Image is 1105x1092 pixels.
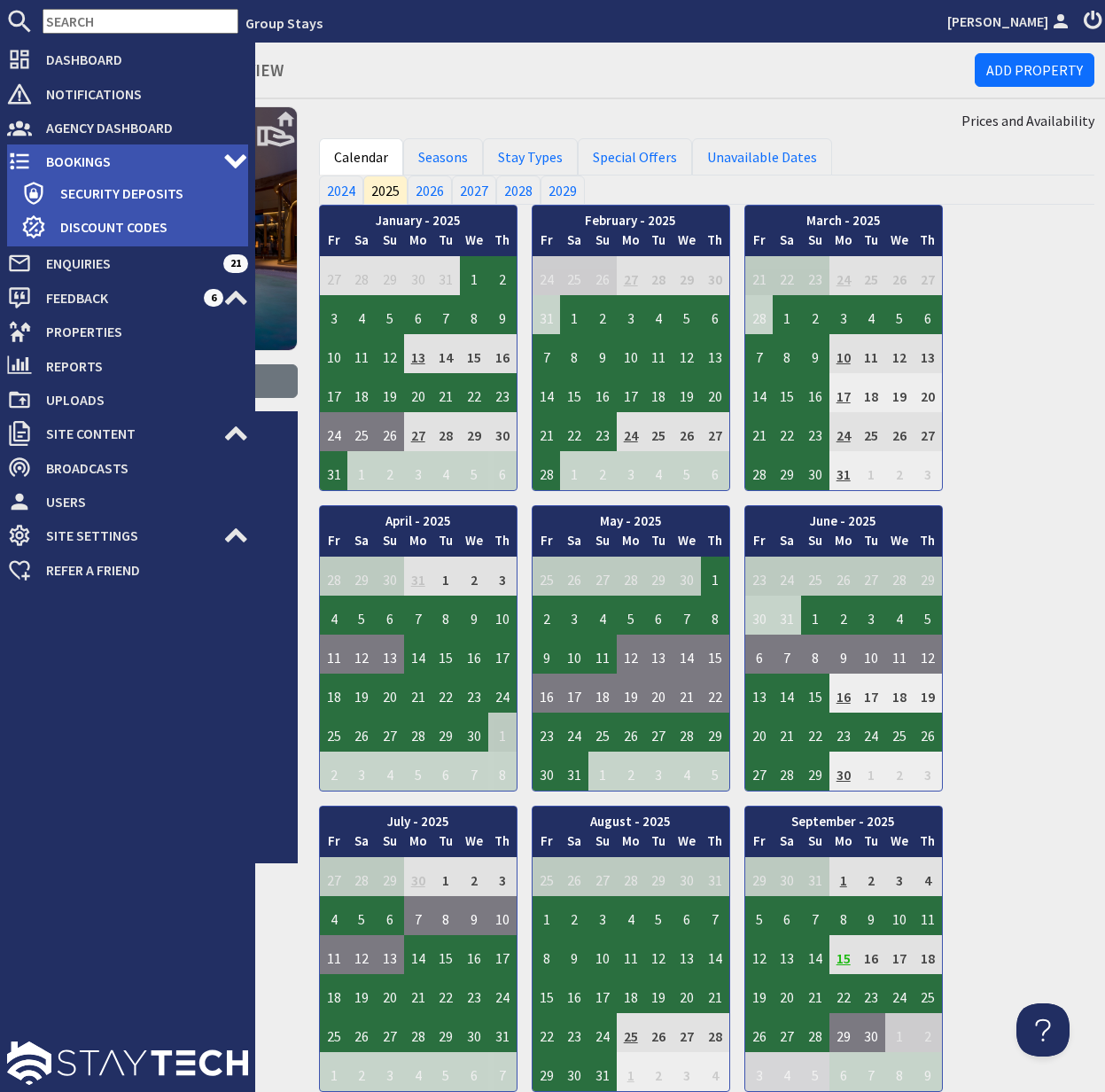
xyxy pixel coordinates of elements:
th: Mo [404,531,432,557]
td: 6 [701,295,729,334]
td: 8 [560,334,588,373]
td: 7 [533,334,561,373]
td: 12 [673,334,701,373]
a: Refer a Friend [7,556,248,584]
td: 2 [829,596,858,635]
td: 10 [617,334,645,373]
td: 29 [376,256,404,295]
td: 11 [858,334,886,373]
td: 31 [533,295,561,334]
td: 25 [560,256,588,295]
span: Security Deposits [46,179,248,207]
td: 4 [320,596,348,635]
span: Refer a Friend [32,556,248,584]
th: January - 2025 [320,206,517,231]
td: 23 [801,412,829,451]
td: 26 [560,557,588,596]
td: 14 [745,373,774,412]
td: 31 [320,451,348,490]
th: Su [376,230,404,256]
span: Agency Dashboard [32,113,248,142]
td: 18 [347,373,376,412]
td: 5 [617,596,645,635]
td: 30 [801,451,829,490]
a: Properties [7,317,248,346]
a: Discount Codes [21,213,248,241]
td: 24 [320,412,348,451]
td: 4 [645,451,673,490]
td: 4 [588,596,617,635]
th: Fr [533,531,561,557]
a: Notifications [7,80,248,108]
td: 22 [460,373,488,412]
td: 30 [376,557,404,596]
th: Sa [560,531,588,557]
th: Sa [773,230,801,256]
td: 27 [320,256,348,295]
a: Dashboard [7,45,248,74]
a: Bookings [7,147,248,175]
td: 13 [914,334,942,373]
td: 22 [773,256,801,295]
th: Mo [617,531,645,557]
a: 2027 [452,175,496,204]
span: Reports [32,352,248,380]
td: 18 [858,373,886,412]
td: 15 [773,373,801,412]
td: 18 [645,373,673,412]
td: 2 [488,256,517,295]
td: 29 [773,451,801,490]
td: 11 [885,635,914,674]
td: 21 [745,412,774,451]
td: 18 [320,674,348,713]
td: 28 [320,557,348,596]
td: 26 [885,412,914,451]
a: Feedback 6 [7,284,248,312]
td: 21 [432,373,461,412]
td: 25 [645,412,673,451]
td: 20 [701,373,729,412]
td: 2 [588,295,617,334]
th: Su [588,531,617,557]
a: Site Content [7,419,248,448]
th: Su [801,230,829,256]
a: Users [7,487,248,516]
td: 21 [533,412,561,451]
td: 12 [347,635,376,674]
th: Tu [645,531,673,557]
td: 28 [745,295,774,334]
th: Mo [617,230,645,256]
td: 17 [617,373,645,412]
td: 25 [801,557,829,596]
td: 15 [560,373,588,412]
td: 28 [645,256,673,295]
td: 12 [885,334,914,373]
span: Bookings [32,147,223,175]
td: 8 [773,334,801,373]
td: 11 [588,635,617,674]
td: 29 [645,557,673,596]
td: 10 [488,596,517,635]
th: May - 2025 [533,506,729,532]
td: 14 [432,334,461,373]
img: staytech_l_w-4e588a39d9fa60e82540d7cfac8cfe4b7147e857d3e8dbdfbd41c59d52db0ec4.svg [7,1041,248,1085]
td: 21 [404,674,432,713]
td: 24 [773,557,801,596]
td: 9 [829,635,858,674]
td: 1 [432,557,461,596]
td: 7 [404,596,432,635]
td: 6 [404,295,432,334]
td: 20 [404,373,432,412]
td: 25 [347,412,376,451]
th: April - 2025 [320,506,517,532]
th: Su [801,531,829,557]
span: Discount Codes [46,213,248,241]
a: Broadcasts [7,454,248,482]
td: 27 [914,412,942,451]
th: Sa [560,230,588,256]
span: Site Content [32,419,223,448]
span: Users [32,487,248,516]
td: 9 [588,334,617,373]
td: 4 [432,451,461,490]
th: We [673,230,701,256]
